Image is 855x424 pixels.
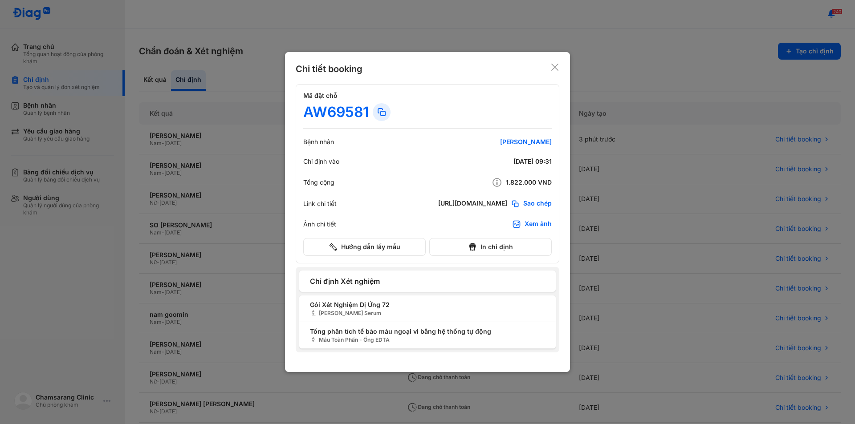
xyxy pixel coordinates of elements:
[523,199,552,208] span: Sao chép
[445,177,552,188] div: 1.822.000 VND
[310,276,545,287] span: Chỉ định Xét nghiệm
[303,200,337,208] div: Link chi tiết
[310,309,545,317] span: [PERSON_NAME] Serum
[525,220,552,229] div: Xem ảnh
[438,199,507,208] div: [URL][DOMAIN_NAME]
[310,300,545,309] span: Gói Xét Nghiệm Dị Ứng 72
[303,92,552,100] h4: Mã đặt chỗ
[445,138,552,146] div: [PERSON_NAME]
[310,336,545,344] span: Máu Toàn Phần - Ống EDTA
[445,157,552,166] div: [DATE] 09:31
[303,220,336,228] div: Ảnh chi tiết
[303,178,334,186] div: Tổng cộng
[310,327,545,336] span: Tổng phân tích tế bào máu ngoại vi bằng hệ thống tự động
[303,238,426,256] button: Hướng dẫn lấy mẫu
[303,103,369,121] div: AW69581
[429,238,552,256] button: In chỉ định
[296,63,362,75] div: Chi tiết booking
[303,157,339,166] div: Chỉ định vào
[303,138,334,146] div: Bệnh nhân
